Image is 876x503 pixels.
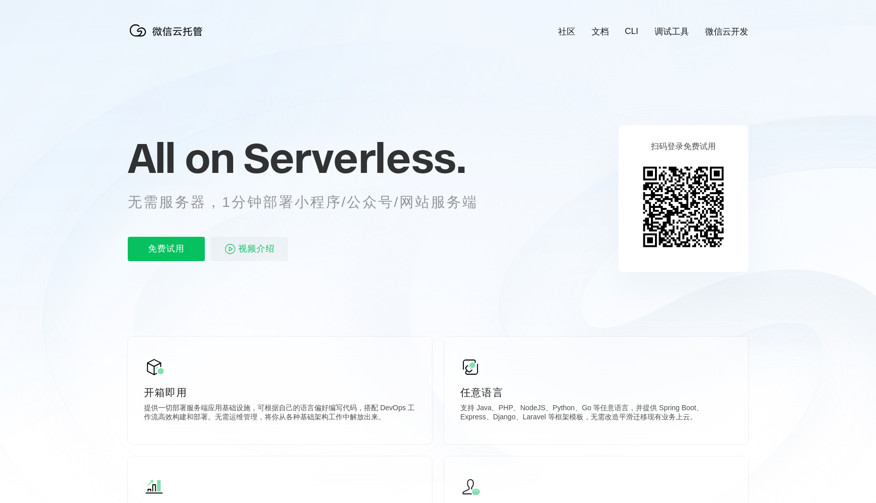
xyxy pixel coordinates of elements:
[128,33,209,42] a: 微信云托管
[460,404,732,424] p: 支持 Java、PHP、NodeJS、Python、Go 等任意语言，并提供 Spring Boot、Express、Django、Laravel 等框架模板，无需改造平滑迁移现有业务上云。
[224,243,236,255] img: video_play.svg
[144,404,416,424] p: 提供一切部署服务端应用基础设施，可根据自己的语言偏好编写代码，搭配 DevOps 工作流高效构建和部署。无需运维管理，将你从各种基础架构工作中解放出来。
[654,26,689,38] a: 调试工具
[558,26,575,38] a: 社区
[128,132,234,183] span: All on
[128,237,205,261] p: 免费试用
[238,237,275,261] span: 视频介绍
[144,385,416,400] p: 开箱即用
[128,192,497,212] p: 无需服务器，1分钟部署小程序/公众号/网站服务端
[625,26,638,37] a: CLI
[592,26,609,38] a: 文档
[460,385,732,400] p: 任意语言
[128,20,209,41] img: 微信云托管
[651,141,716,152] p: 扫码登录免费试用
[705,26,748,38] a: 微信云开发
[243,132,466,183] span: Serverless.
